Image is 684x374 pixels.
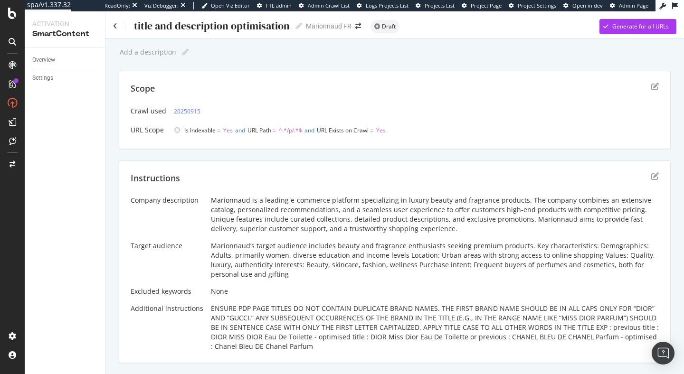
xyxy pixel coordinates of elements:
a: Project Settings [509,2,556,9]
a: FTL admin [257,2,292,9]
div: neutral label [370,20,399,33]
a: Open in dev [563,2,603,9]
div: Additional instructions [131,304,203,313]
a: Open Viz Editor [201,2,250,9]
div: Scope [131,83,155,95]
a: Logs Projects List [357,2,408,9]
div: Crawl used [131,106,166,116]
span: Open in dev [572,2,603,9]
div: Excluded keywords [131,287,203,296]
span: Project Page [471,2,502,9]
a: 20250915 [174,106,200,116]
span: Project Settings [518,2,556,9]
span: = [217,126,220,134]
div: Marionnaud’s target audience includes beauty and fragrance enthusiasts seeking premium products. ... [211,241,659,279]
a: Settings [32,73,98,83]
span: URL Path [247,126,271,134]
div: arrow-right-arrow-left [355,23,361,29]
span: Open Viz Editor [211,2,250,9]
div: ENSURE PDP PAGE TITLES DO NOT CONTAIN DUPLICATE BRAND NAMES. THE FIRST BRAND NAME SHOULD BE IN AL... [211,304,659,351]
span: URL Exists on Crawl [317,126,369,134]
span: Yes [223,126,233,134]
div: Viz Debugger: [144,2,179,9]
span: Admin Page [619,2,648,9]
div: ReadOnly: [104,2,130,9]
div: Target audience [131,241,203,251]
div: Add a description [119,48,176,56]
div: Company description [131,196,203,205]
span: and [304,126,314,134]
span: FTL admin [266,2,292,9]
div: Settings [32,73,53,83]
span: and [235,126,245,134]
div: edit [651,172,659,180]
a: Project Page [462,2,502,9]
button: Generate for all URLs [599,19,676,34]
a: Admin Crawl List [299,2,350,9]
div: Marionnaud FR [306,21,351,31]
div: URL Scope [131,125,166,135]
div: Marionnaud is a leading e-commerce platform specializing in luxury beauty and fragrance products.... [211,196,659,234]
div: None [211,287,659,296]
div: title and description optimisation [133,20,290,32]
div: Overview [32,55,55,65]
span: Projects List [425,2,455,9]
div: Activation [32,19,97,28]
i: Edit report name [295,23,302,29]
div: edit [651,83,659,90]
a: Projects List [416,2,455,9]
a: Overview [32,55,98,65]
span: Draft [382,24,396,29]
a: Click to go back [113,23,117,29]
div: Open Intercom Messenger [652,342,674,365]
span: Yes [376,126,386,134]
div: Generate for all URLs [612,22,669,30]
span: = [370,126,373,134]
span: = [273,126,276,134]
span: Is Indexable [184,126,216,134]
a: Admin Page [610,2,648,9]
div: Instructions [131,172,180,185]
span: Logs Projects List [366,2,408,9]
span: Admin Crawl List [308,2,350,9]
i: Edit report name [182,49,189,56]
div: SmartContent [32,28,97,39]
